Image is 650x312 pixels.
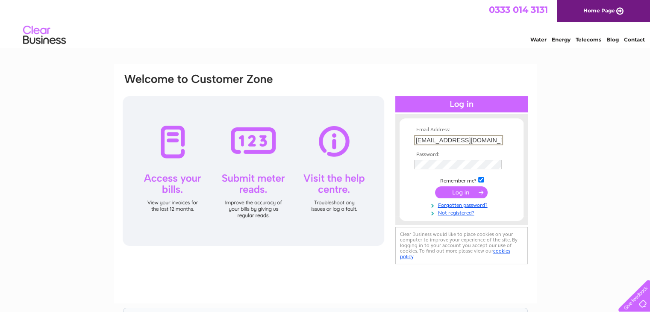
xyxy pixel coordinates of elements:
a: Telecoms [576,36,601,43]
a: Not registered? [414,208,511,216]
a: Forgotten password? [414,200,511,209]
a: cookies policy [400,248,510,259]
td: Remember me? [412,176,511,184]
th: Email Address: [412,127,511,133]
div: Clear Business would like to place cookies on your computer to improve your experience of the sit... [395,227,528,264]
a: Blog [606,36,619,43]
img: logo.png [23,22,66,48]
div: Clear Business is a trading name of Verastar Limited (registered in [GEOGRAPHIC_DATA] No. 3667643... [124,5,527,41]
a: 0333 014 3131 [489,4,548,15]
th: Password: [412,152,511,158]
a: Contact [624,36,645,43]
input: Submit [435,186,488,198]
a: Water [530,36,547,43]
a: Energy [552,36,571,43]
